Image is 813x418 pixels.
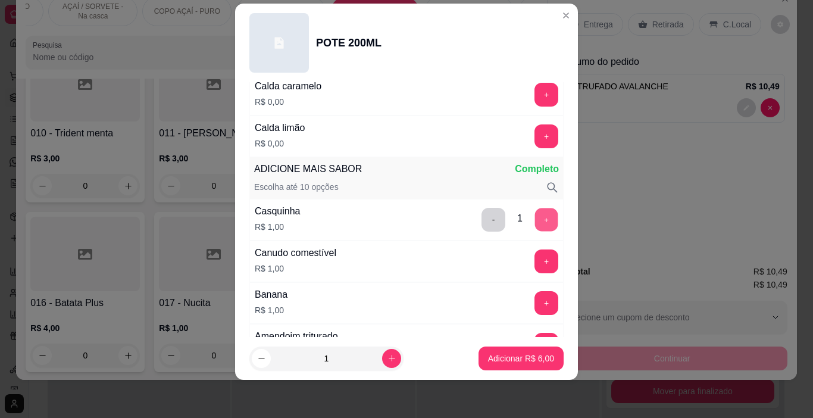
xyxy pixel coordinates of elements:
div: 1 [517,211,523,226]
p: R$ 0,00 [255,138,305,149]
p: Adicionar R$ 6,00 [488,353,554,364]
button: decrease-product-quantity [252,349,271,368]
div: Canudo comestível [255,246,336,260]
div: POTE 200ML [316,35,382,51]
button: add [534,124,558,148]
button: add [534,249,558,273]
button: add [534,333,558,357]
div: Calda caramelo [255,79,321,93]
button: increase-product-quantity [382,349,401,368]
div: Calda limão [255,121,305,135]
p: R$ 1,00 [255,263,336,274]
div: Casquinha [255,204,301,219]
p: R$ 0,00 [255,96,321,108]
button: add [535,208,558,232]
button: delete [481,208,505,232]
button: Close [556,6,576,25]
p: Completo [515,162,559,176]
p: R$ 1,00 [255,221,301,233]
button: add [534,291,558,315]
p: R$ 1,00 [255,304,287,316]
div: Banana [255,288,287,302]
button: Adicionar R$ 6,00 [479,347,564,370]
div: Amendoim triturado [255,329,338,344]
p: Escolha até 10 opções [254,181,339,194]
p: ADICIONE MAIS SABOR [254,162,362,176]
button: add [534,83,558,107]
